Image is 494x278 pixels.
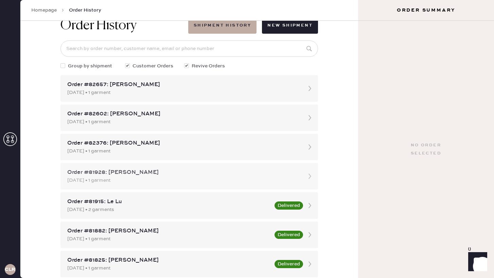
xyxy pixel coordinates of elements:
h3: Order Summary [358,7,494,14]
button: Delivered [275,201,303,210]
div: [DATE] • 1 garment [67,264,270,272]
div: No order selected [411,141,441,158]
input: Search by order number, customer name, email or phone number [60,40,318,57]
span: Order History [69,7,101,14]
div: Order #82657: [PERSON_NAME] [67,81,299,89]
div: [DATE] • 1 garment [67,118,299,126]
div: Order #82602: [PERSON_NAME] [67,110,299,118]
a: Homepage [31,7,57,14]
iframe: Front Chat [462,247,491,277]
div: [DATE] • 1 garment [67,147,299,155]
div: Order #81928: [PERSON_NAME] [67,168,299,177]
button: Delivered [275,260,303,268]
div: [DATE] • 1 garment [67,177,299,184]
div: Order #82376: [PERSON_NAME] [67,139,299,147]
div: Order #81825: [PERSON_NAME] [67,256,270,264]
div: Order #81882: [PERSON_NAME] [67,227,270,235]
div: Order #81915: Le Lu [67,198,270,206]
h3: CLR [5,267,15,272]
button: Delivered [275,231,303,239]
span: Customer Orders [133,62,173,70]
div: [DATE] • 1 garment [67,235,270,243]
span: Revive Orders [192,62,225,70]
div: [DATE] • 2 garments [67,206,270,213]
button: Shipment History [188,17,257,34]
h1: Order History [60,17,137,34]
span: Group by shipment [68,62,112,70]
div: [DATE] • 1 garment [67,89,299,96]
button: New Shipment [262,17,318,34]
